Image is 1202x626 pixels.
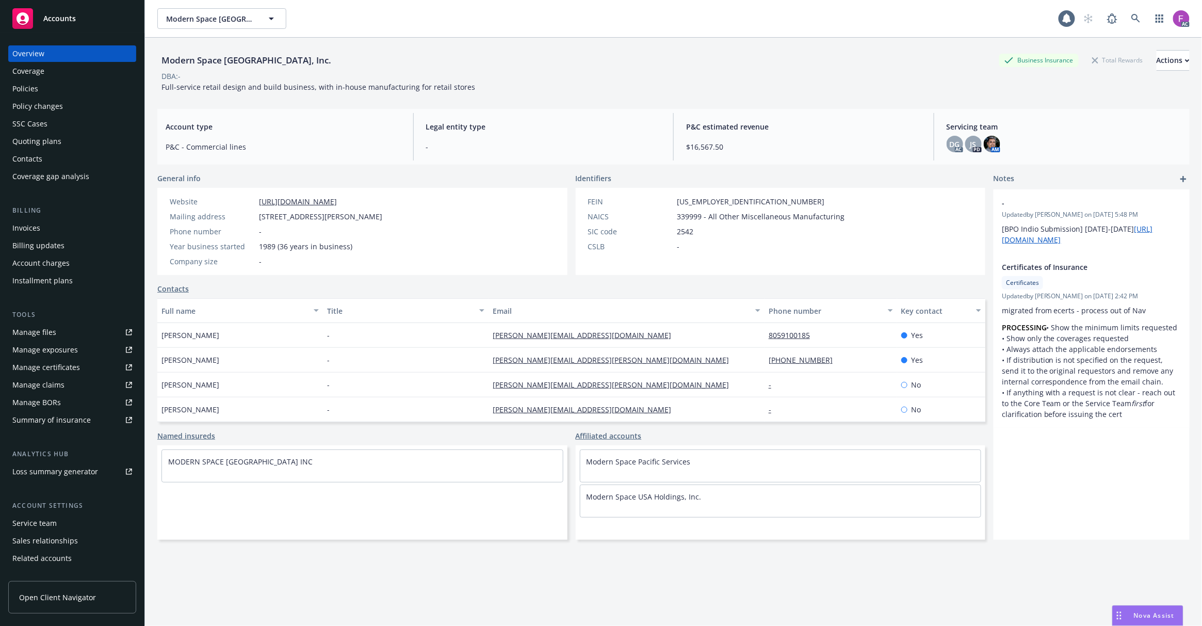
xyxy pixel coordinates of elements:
p: migrated from ecerts - process out of Nav [1002,305,1181,316]
span: - [327,330,330,341]
a: Coverage gap analysis [8,168,136,185]
a: Billing updates [8,237,136,254]
a: SSC Cases [8,116,136,132]
span: [PERSON_NAME] [161,379,219,390]
div: Phone number [170,226,255,237]
span: Certificates [1006,278,1039,287]
span: Updated by [PERSON_NAME] on [DATE] 5:48 PM [1002,210,1181,219]
p: [BPO Indio Submission] [DATE]-[DATE] [1002,223,1181,245]
div: Analytics hub [8,449,136,459]
a: Related accounts [8,550,136,567]
a: 8059100185 [769,330,818,340]
span: Open Client Navigator [19,592,96,603]
span: - [677,241,680,252]
a: Summary of insurance [8,412,136,428]
span: Full-service retail design and build business, with in-house manufacturing for retail stores [161,82,475,92]
div: Drag to move [1113,606,1126,625]
span: Manage exposures [8,342,136,358]
div: Sales relationships [12,533,78,549]
button: Modern Space [GEOGRAPHIC_DATA], Inc. [157,8,286,29]
span: Notes [994,173,1015,185]
a: Start snowing [1078,8,1099,29]
div: SSC Cases [12,116,47,132]
a: Contacts [8,151,136,167]
div: Quoting plans [12,133,61,150]
a: [URL][DOMAIN_NAME] [259,197,337,206]
span: 339999 - All Other Miscellaneous Manufacturing [677,211,845,222]
div: Manage certificates [12,359,80,376]
div: CSLB [588,241,673,252]
div: Policies [12,81,38,97]
div: SIC code [588,226,673,237]
a: MODERN SPACE [GEOGRAPHIC_DATA] INC [168,457,313,467]
span: P&C estimated revenue [686,121,921,132]
div: Installment plans [12,272,73,289]
div: Account charges [12,255,70,271]
a: [PERSON_NAME][EMAIL_ADDRESS][DOMAIN_NAME] [493,405,679,414]
a: Named insureds [157,430,215,441]
span: [PERSON_NAME] [161,404,219,415]
a: Quoting plans [8,133,136,150]
span: Yes [912,330,923,341]
a: [PERSON_NAME][EMAIL_ADDRESS][DOMAIN_NAME] [493,330,679,340]
div: Email [493,306,749,316]
span: - [327,355,330,365]
a: Modern Space Pacific Services [587,457,691,467]
div: FEIN [588,196,673,207]
span: [US_EMPLOYER_IDENTIFICATION_NUMBER] [677,196,825,207]
span: - [259,226,262,237]
div: Contacts [12,151,42,167]
div: Website [170,196,255,207]
span: [PERSON_NAME] [161,330,219,341]
a: Loss summary generator [8,463,136,480]
a: [PERSON_NAME][EMAIL_ADDRESS][PERSON_NAME][DOMAIN_NAME] [493,380,737,390]
div: Invoices [12,220,40,236]
div: Overview [12,45,44,62]
button: Actions [1157,50,1190,71]
span: Legal entity type [426,121,661,132]
span: - [426,141,661,152]
strong: PROCESSING [1002,323,1047,332]
div: Full name [161,306,307,316]
div: Certificates of InsuranceCertificatesUpdatedby [PERSON_NAME] on [DATE] 2:42 PMmigrated from ecert... [994,253,1190,428]
span: Updated by [PERSON_NAME] on [DATE] 2:42 PM [1002,292,1181,301]
div: Year business started [170,241,255,252]
div: Client navigator features [12,568,98,584]
a: Manage files [8,324,136,341]
span: - [327,404,330,415]
button: Title [323,298,489,323]
a: Invoices [8,220,136,236]
em: first [1132,398,1145,408]
div: Business Insurance [999,54,1079,67]
a: Search [1126,8,1146,29]
span: Servicing team [947,121,1182,132]
a: Contacts [157,283,189,294]
div: Policy changes [12,98,63,115]
a: Manage claims [8,377,136,393]
div: Modern Space [GEOGRAPHIC_DATA], Inc. [157,54,335,67]
div: Manage BORs [12,394,61,411]
div: Mailing address [170,211,255,222]
a: - [769,405,779,414]
div: Coverage [12,63,44,79]
a: Manage BORs [8,394,136,411]
div: -Updatedby [PERSON_NAME] on [DATE] 5:48 PM[BPO Indio Submission] [DATE]-[DATE][URL][DOMAIN_NAME] [994,189,1190,253]
a: Client navigator features [8,568,136,584]
span: Modern Space [GEOGRAPHIC_DATA], Inc. [166,13,255,24]
div: DBA: - [161,71,181,82]
a: - [769,380,779,390]
div: Manage files [12,324,56,341]
div: Company size [170,256,255,267]
div: Summary of insurance [12,412,91,428]
a: Report a Bug [1102,8,1123,29]
a: Manage certificates [8,359,136,376]
div: Service team [12,515,57,532]
a: Overview [8,45,136,62]
a: Accounts [8,4,136,33]
div: Related accounts [12,550,72,567]
div: Manage exposures [12,342,78,358]
a: Service team [8,515,136,532]
a: Affiliated accounts [576,430,642,441]
span: [STREET_ADDRESS][PERSON_NAME] [259,211,382,222]
a: Policy changes [8,98,136,115]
